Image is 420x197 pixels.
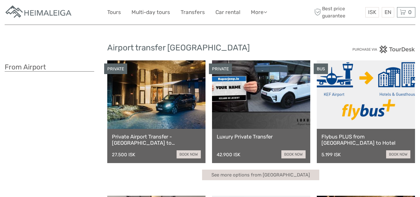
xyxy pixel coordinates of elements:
[132,8,170,17] a: Multi-day tours
[5,63,94,72] h3: From Airport
[368,9,376,15] span: ISK
[321,134,410,146] a: Flybus PLUS from [GEOGRAPHIC_DATA] to Hotel
[321,152,341,157] div: 5.199 ISK
[313,5,364,19] span: Best price guarantee
[202,170,319,181] a: See more options from [GEOGRAPHIC_DATA]
[281,150,306,158] a: book now
[209,63,232,74] div: PRIVATE
[112,134,201,146] a: Private Airport Transfer - [GEOGRAPHIC_DATA] to [GEOGRAPHIC_DATA]
[386,150,410,158] a: book now
[251,8,267,17] a: More
[314,63,328,74] div: BUS
[217,134,306,140] a: Luxury Private Transfer
[177,150,201,158] a: book now
[382,7,394,17] div: EN
[407,9,413,15] span: 0
[112,152,135,157] div: 27.500 ISK
[215,8,240,17] a: Car rental
[107,8,121,17] a: Tours
[5,5,73,20] img: Apartments in Reykjavik
[181,8,205,17] a: Transfers
[352,45,415,53] img: PurchaseViaTourDesk.png
[104,63,127,74] div: PRIVATE
[217,152,240,157] div: 42.900 ISK
[107,43,313,53] h2: Airport transfer [GEOGRAPHIC_DATA]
